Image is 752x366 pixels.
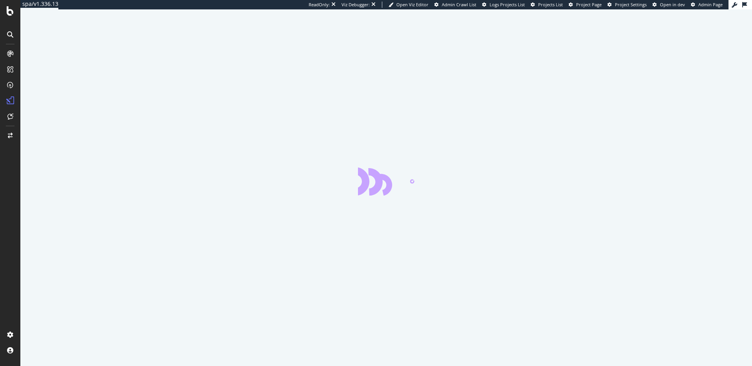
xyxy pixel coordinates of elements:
span: Project Settings [615,2,647,7]
div: animation [358,167,414,196]
span: Open Viz Editor [396,2,428,7]
a: Open Viz Editor [389,2,428,8]
span: Admin Crawl List [442,2,476,7]
span: Project Page [576,2,602,7]
span: Projects List [538,2,563,7]
a: Admin Page [691,2,723,8]
a: Admin Crawl List [434,2,476,8]
span: Logs Projects List [490,2,525,7]
span: Admin Page [698,2,723,7]
div: ReadOnly: [309,2,330,8]
a: Open in dev [653,2,685,8]
a: Logs Projects List [482,2,525,8]
div: Viz Debugger: [342,2,370,8]
span: Open in dev [660,2,685,7]
a: Project Page [569,2,602,8]
a: Projects List [531,2,563,8]
a: Project Settings [607,2,647,8]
